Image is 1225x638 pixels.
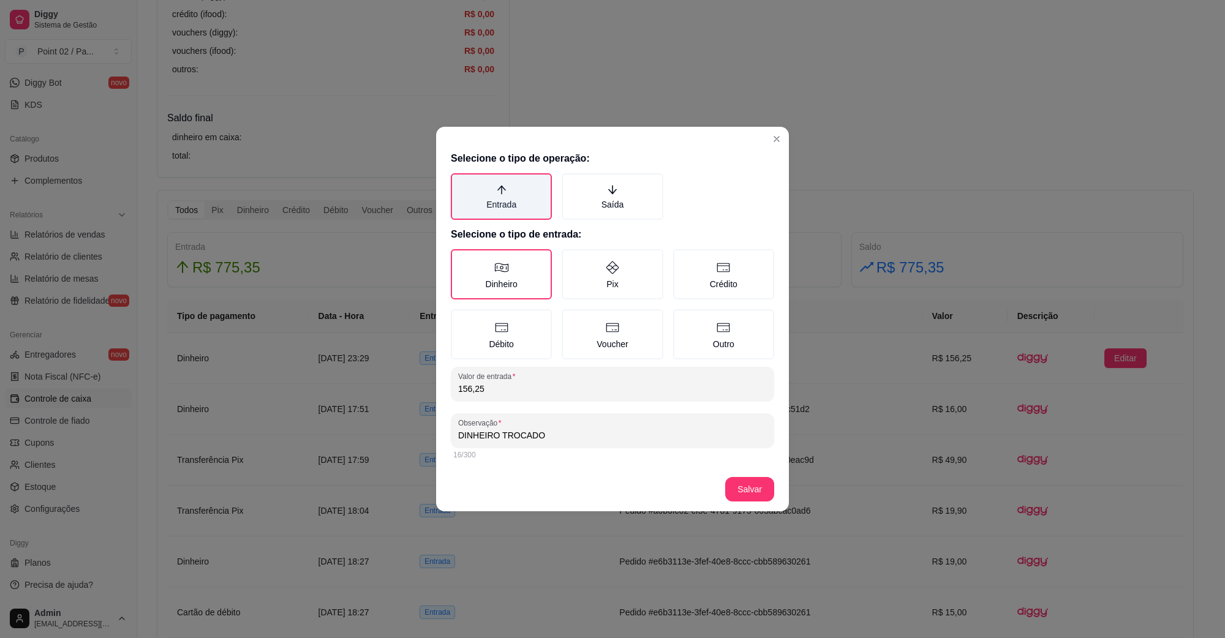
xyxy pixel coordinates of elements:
[673,309,774,359] label: Outro
[673,249,774,299] label: Crédito
[458,383,767,395] input: Valor de entrada
[451,309,552,359] label: Débito
[458,371,519,381] label: Valor de entrada
[451,151,774,166] h2: Selecione o tipo de operação:
[458,418,505,428] label: Observação
[562,249,663,299] label: Pix
[451,173,552,220] label: Entrada
[453,450,772,460] div: 16/300
[607,184,618,195] span: arrow-down
[767,129,786,149] button: Close
[725,477,774,501] button: Salvar
[562,309,663,359] label: Voucher
[451,227,774,242] h2: Selecione o tipo de entrada:
[458,429,767,441] input: Observação
[562,173,663,220] label: Saída
[496,184,507,195] span: arrow-up
[451,249,552,299] label: Dinheiro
